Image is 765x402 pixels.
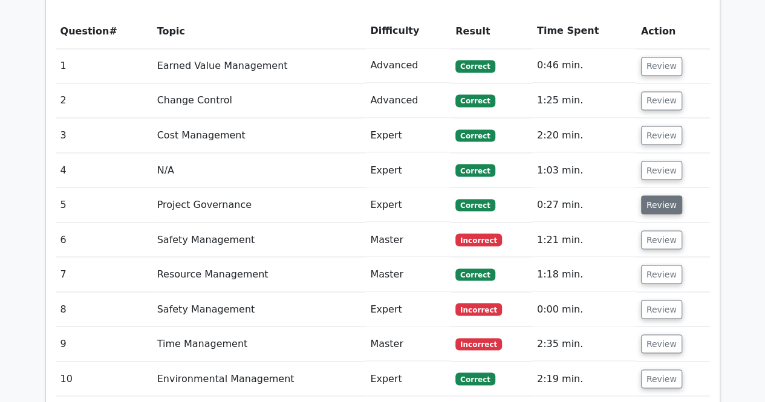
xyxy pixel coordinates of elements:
[152,153,366,187] td: N/A
[365,292,451,326] td: Expert
[532,292,636,326] td: 0:00 min.
[56,257,152,291] td: 7
[532,222,636,257] td: 1:21 min.
[455,372,495,384] span: Correct
[641,265,682,284] button: Review
[455,338,502,350] span: Incorrect
[152,83,366,118] td: Change Control
[152,187,366,222] td: Project Governance
[641,195,682,214] button: Review
[641,57,682,76] button: Review
[56,326,152,361] td: 9
[152,326,366,361] td: Time Management
[455,199,495,211] span: Correct
[152,14,366,48] th: Topic
[60,25,109,37] span: Question
[152,222,366,257] td: Safety Management
[641,369,682,388] button: Review
[365,326,451,361] td: Master
[152,361,366,396] td: Environmental Management
[365,222,451,257] td: Master
[56,292,152,326] td: 8
[365,48,451,83] td: Advanced
[152,257,366,291] td: Resource Management
[365,361,451,396] td: Expert
[532,48,636,83] td: 0:46 min.
[365,14,451,48] th: Difficulty
[365,118,451,152] td: Expert
[56,153,152,187] td: 4
[532,326,636,361] td: 2:35 min.
[455,129,495,141] span: Correct
[641,334,682,353] button: Review
[641,126,682,144] button: Review
[455,233,502,245] span: Incorrect
[636,14,710,48] th: Action
[532,361,636,396] td: 2:19 min.
[532,83,636,118] td: 1:25 min.
[152,48,366,83] td: Earned Value Management
[56,14,152,48] th: #
[56,187,152,222] td: 5
[365,257,451,291] td: Master
[56,48,152,83] td: 1
[641,91,682,110] button: Review
[641,230,682,249] button: Review
[455,60,495,72] span: Correct
[56,222,152,257] td: 6
[455,94,495,106] span: Correct
[152,292,366,326] td: Safety Management
[455,164,495,176] span: Correct
[532,257,636,291] td: 1:18 min.
[532,153,636,187] td: 1:03 min.
[641,161,682,180] button: Review
[641,300,682,319] button: Review
[365,153,451,187] td: Expert
[455,268,495,280] span: Correct
[56,361,152,396] td: 10
[56,118,152,152] td: 3
[532,14,636,48] th: Time Spent
[455,303,502,315] span: Incorrect
[56,83,152,118] td: 2
[532,187,636,222] td: 0:27 min.
[152,118,366,152] td: Cost Management
[365,83,451,118] td: Advanced
[451,14,532,48] th: Result
[532,118,636,152] td: 2:20 min.
[365,187,451,222] td: Expert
